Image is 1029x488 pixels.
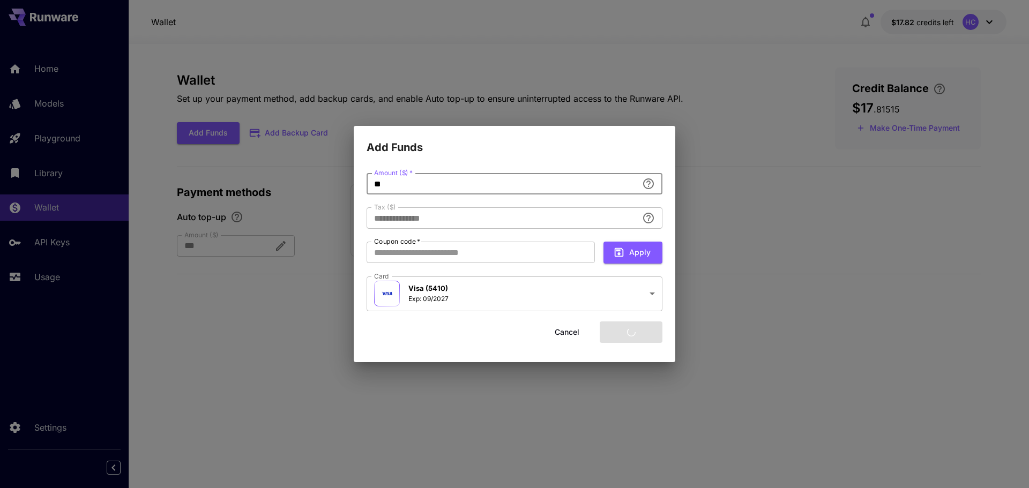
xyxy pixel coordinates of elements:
h2: Add Funds [354,126,675,156]
label: Card [374,272,389,281]
p: Visa (5410) [408,283,449,294]
p: Exp: 09/2027 [408,294,449,304]
label: Tax ($) [374,202,396,212]
label: Coupon code [374,237,420,246]
button: Cancel [543,321,591,343]
label: Amount ($) [374,168,413,177]
button: Apply [603,242,662,264]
